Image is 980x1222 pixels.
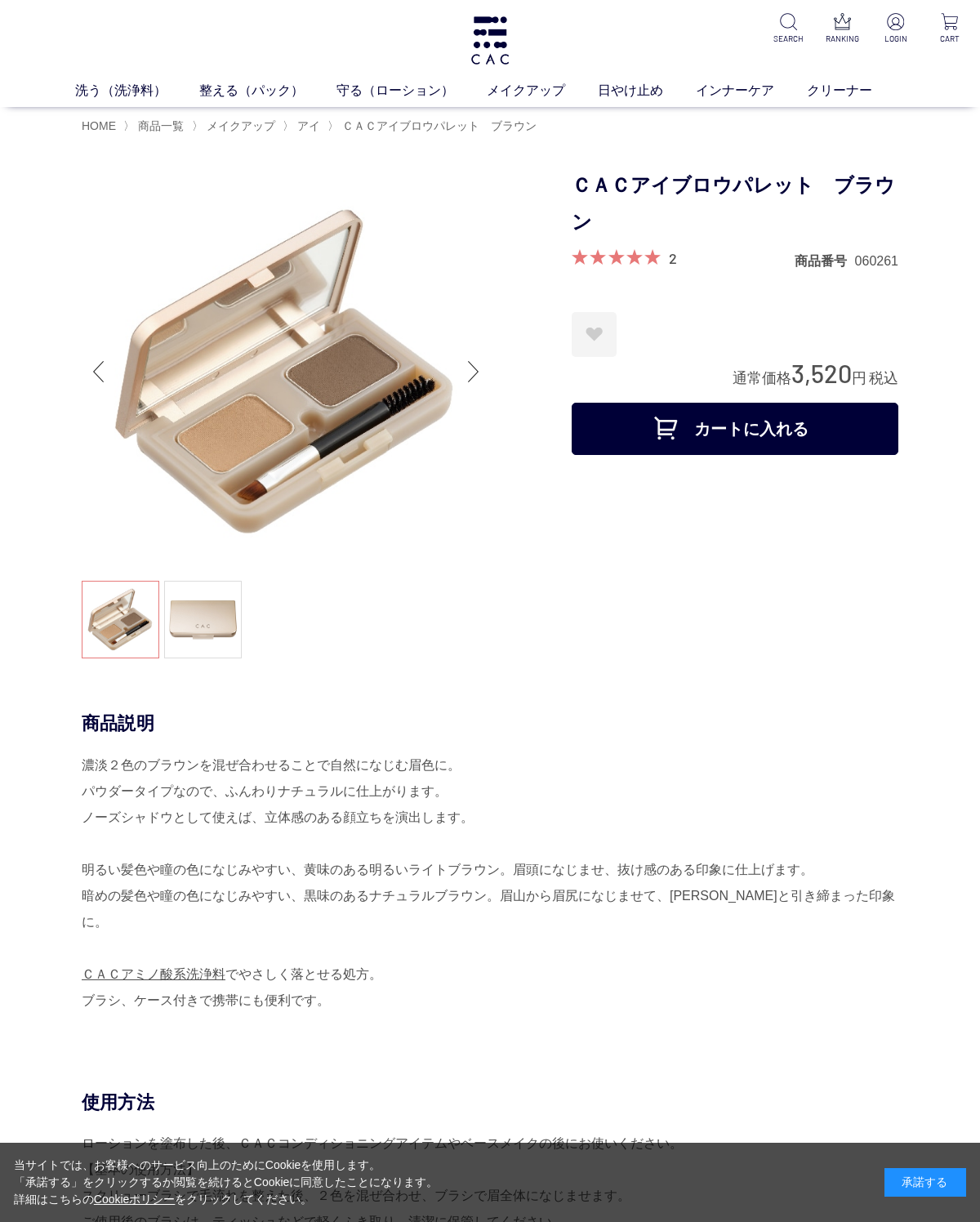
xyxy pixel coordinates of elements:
[879,33,913,45] p: LOGIN
[199,81,336,100] a: 整える（パック）
[572,403,898,455] button: カートに入れる
[771,33,805,45] p: SEARCH
[82,339,114,404] div: Previous slide
[297,119,320,132] span: アイ
[82,967,225,981] a: ＣＡＣアミノ酸系洗浄料
[82,711,898,735] div: 商品説明
[342,119,537,132] span: ＣＡＣアイブロウパレット ブラウン
[135,119,184,132] a: 商品一覧
[192,118,279,134] li: 〉
[123,118,188,134] li: 〉
[294,119,320,132] a: アイ
[487,81,598,100] a: メイクアップ
[82,752,898,1014] div: 濃淡２色のブラウンを混ぜ合わせることで自然になじむ眉色に。 パウダータイプなので、ふんわりナチュラルに仕上がります。 ノーズシャドウとして使えば、立体感のある顔立ちを演出します。 明るい髪色や瞳...
[933,13,967,45] a: CART
[75,81,199,100] a: 洗う（洗浄料）
[469,16,511,65] img: logo
[572,312,617,357] a: お気に入りに登録する
[879,13,913,45] a: LOGIN
[82,167,490,576] img: ＣＡＣアイブロウパレット ブラウン ブラウン
[696,81,807,100] a: インナーケア
[771,13,805,45] a: SEARCH
[807,81,905,100] a: クリーナー
[457,339,490,404] div: Next slide
[339,119,537,132] a: ＣＡＣアイブロウパレット ブラウン
[852,370,866,386] span: 円
[869,370,898,386] span: 税込
[336,81,487,100] a: 守る（ローション）
[825,13,859,45] a: RANKING
[203,119,275,132] a: メイクアップ
[855,252,898,270] dd: 060261
[733,370,791,386] span: 通常価格
[795,252,855,270] dt: 商品番号
[327,118,541,134] li: 〉
[825,33,859,45] p: RANKING
[82,119,116,132] a: HOME
[884,1168,966,1197] div: 承諾する
[207,119,275,132] span: メイクアップ
[138,119,184,132] span: 商品一覧
[14,1157,439,1208] div: 当サイトでは、お客様へのサービス向上のためにCookieを使用します。 「承諾する」をクリックするか閲覧を続けるとCookieに同意したことになります。 詳細はこちらの をクリックしてください。
[933,33,967,45] p: CART
[283,118,324,134] li: 〉
[94,1193,176,1206] a: Cookieポリシー
[598,81,696,100] a: 日やけ止め
[669,249,677,267] a: 2
[791,358,852,388] span: 3,520
[572,167,898,241] h1: ＣＡＣアイブロウパレット ブラウン
[82,1090,898,1114] div: 使用方法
